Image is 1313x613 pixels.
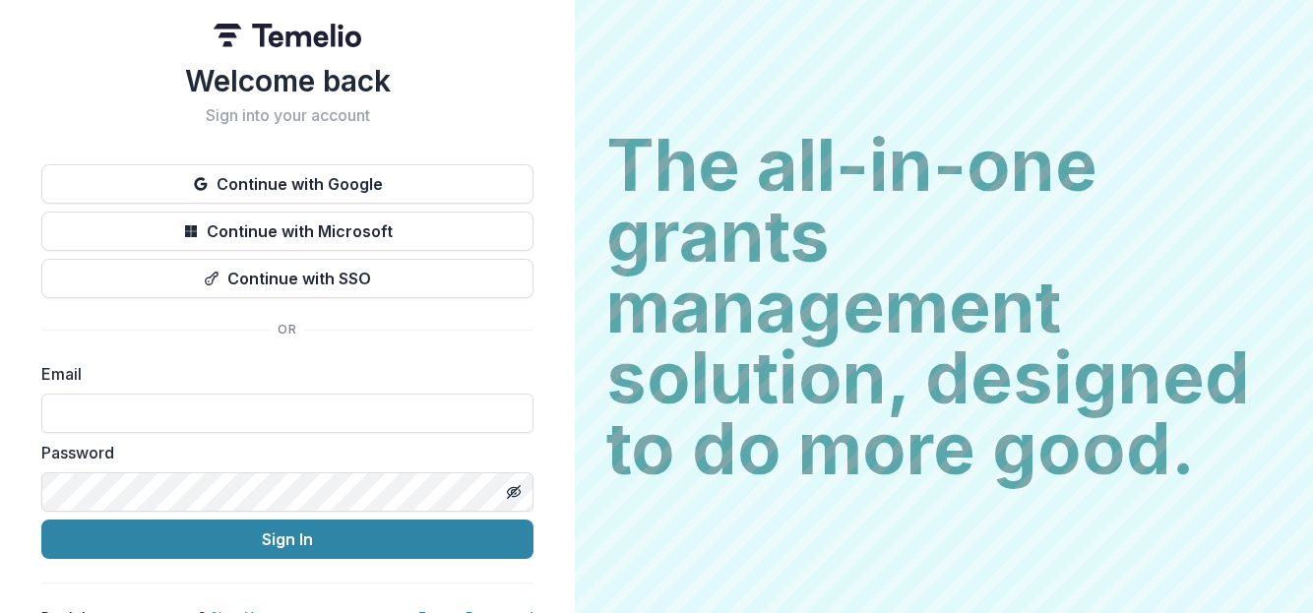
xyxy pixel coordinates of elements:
label: Email [41,362,522,386]
h1: Welcome back [41,63,533,98]
button: Continue with Google [41,164,533,204]
button: Toggle password visibility [498,476,530,508]
button: Sign In [41,520,533,559]
label: Password [41,441,522,464]
button: Continue with Microsoft [41,212,533,251]
h2: Sign into your account [41,106,533,125]
button: Continue with SSO [41,259,533,298]
img: Temelio [214,24,361,47]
